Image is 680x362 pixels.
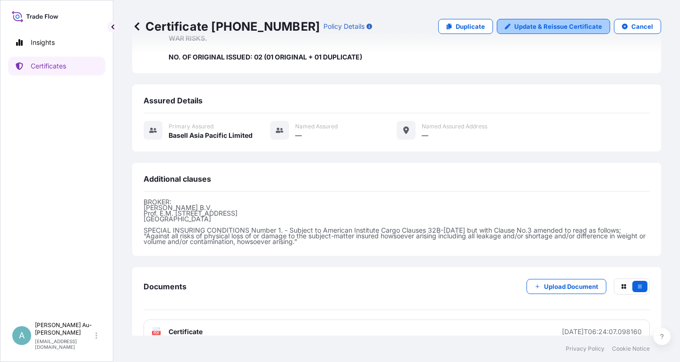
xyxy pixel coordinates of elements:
span: — [422,131,428,140]
a: Cookie Notice [612,345,650,353]
span: Named Assured [295,123,338,130]
a: Duplicate [438,19,493,34]
p: Upload Document [544,282,598,291]
span: Basell Asia Pacific Limited [169,131,253,140]
p: Certificate [PHONE_NUMBER] [132,19,320,34]
a: Certificates [8,57,105,76]
text: PDF [153,331,160,335]
p: Policy Details [323,22,365,31]
p: [EMAIL_ADDRESS][DOMAIN_NAME] [35,338,93,350]
a: Update & Reissue Certificate [497,19,610,34]
p: Insights [31,38,55,47]
p: [PERSON_NAME] Au-[PERSON_NAME] [35,321,93,337]
p: Certificates [31,61,66,71]
a: PDFCertificate[DATE]T06:24:07.098160 [144,320,650,344]
div: [DATE]T06:24:07.098160 [562,327,642,337]
p: Update & Reissue Certificate [514,22,602,31]
button: Upload Document [527,279,606,294]
button: Cancel [614,19,661,34]
span: — [295,131,302,140]
span: Primary assured [169,123,213,130]
a: Insights [8,33,105,52]
span: A [19,331,25,340]
p: Cancel [631,22,653,31]
p: BROKER: [PERSON_NAME] B.V. Prof. E.M. [STREET_ADDRESS] [GEOGRAPHIC_DATA] SPECIAL INSURING CONDITI... [144,199,650,244]
span: Named Assured Address [422,123,487,130]
p: Duplicate [456,22,485,31]
a: Privacy Policy [566,345,604,353]
span: Documents [144,282,187,291]
span: Assured Details [144,96,203,105]
span: Additional clauses [144,174,211,184]
span: Certificate [169,327,203,337]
